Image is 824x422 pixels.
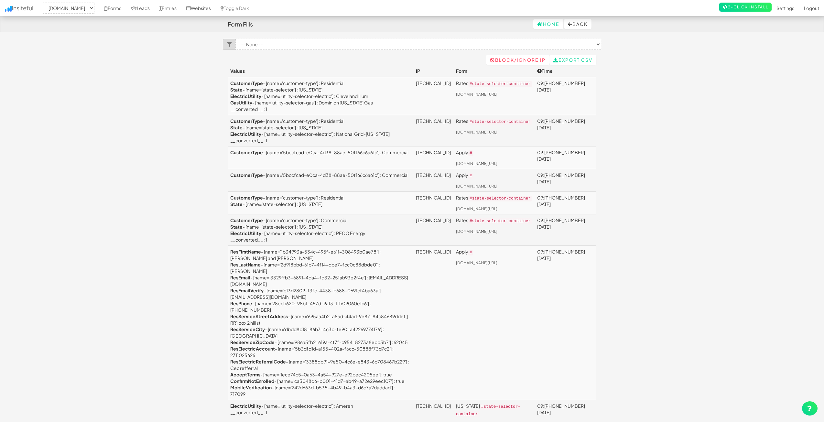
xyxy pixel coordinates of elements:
td: 09:[PHONE_NUMBER][DATE] [535,115,596,146]
code: # [468,250,473,255]
a: [DOMAIN_NAME][URL] [456,161,497,166]
code: # [468,173,473,179]
a: ResFirstName [230,249,261,254]
code: #state-selector-container [468,196,532,201]
a: [TECHNICAL_ID] [416,80,451,86]
a: State [230,124,243,130]
a: [TECHNICAL_ID] [416,118,451,124]
td: 09:[PHONE_NUMBER][DATE] [535,77,596,115]
a: CustomerType [230,195,263,200]
td: - [name='customer-type'] : Residential - [name='state-selector'] : [US_STATE] [228,191,413,214]
td: 09:[PHONE_NUMBER][DATE] [535,245,596,400]
a: State [230,201,243,207]
a: ResElectricAccount [230,346,275,352]
a: Block/Ignore IP [486,55,549,65]
a: MobileVerification [230,384,272,390]
p: Apply [456,172,532,179]
a: ElectricUtility [230,131,261,137]
a: [DOMAIN_NAME][URL] [456,130,497,135]
td: - [name='5bccfcad-e0ca-4d38-88ae-50f166c6a61c'] : Commercial [228,169,413,191]
a: 2-Click Install [719,3,772,12]
a: ResServiceStreetAddress [230,313,288,319]
th: Time [535,65,596,77]
a: ResLastName [230,262,261,267]
b: ElectricUtility [230,230,261,236]
a: [TECHNICAL_ID] [416,149,451,155]
td: 09:[PHONE_NUMBER][DATE] [535,191,596,214]
p: Rates [456,217,532,224]
td: - [name='customer-type'] : Residential - [name='state-selector'] : [US_STATE] - [name='utility-se... [228,115,413,146]
th: Form [453,65,535,77]
code: #state-selector-container [468,218,532,224]
code: #state-selector-container [468,119,532,125]
a: [TECHNICAL_ID] [416,195,451,200]
td: 09:[PHONE_NUMBER][DATE] [535,169,596,191]
img: icon.png [5,6,12,12]
code: # [468,150,473,156]
a: [TECHNICAL_ID] [416,249,451,254]
a: AcceptTerms [230,372,260,377]
p: [US_STATE] [456,403,532,417]
h4: Form Fills [228,21,253,27]
a: ResEmailVerify [230,287,264,293]
a: Export CSV [549,55,596,65]
a: [DOMAIN_NAME][URL] [456,92,497,97]
a: ElectricUtility [230,93,261,99]
td: - [name='5bccfcad-e0ca-4d38-88ae-50f166c6a61c'] : Commercial [228,146,413,169]
a: State [230,224,243,230]
p: Apply [456,248,532,256]
a: [TECHNICAL_ID] [416,217,451,223]
a: State [230,87,243,92]
a: ResServiceZipCode [230,339,275,345]
a: [TECHNICAL_ID] [416,403,451,409]
th: Values [228,65,413,77]
a: CustomerType [230,149,263,155]
a: ResPhone [230,300,252,306]
td: 09:[PHONE_NUMBER][DATE] [535,146,596,169]
button: Back [564,19,591,29]
p: Rates [456,194,532,202]
a: [DOMAIN_NAME][URL] [456,206,497,211]
a: ResEmail [230,275,250,280]
td: 09:[PHONE_NUMBER][DATE] [535,214,596,245]
a: ElectricUtility [230,403,261,409]
a: GasUtility [230,100,252,105]
a: [DOMAIN_NAME][URL] [456,184,497,189]
a: [DOMAIN_NAME][URL] [456,260,497,265]
a: CustomerType [230,118,263,124]
th: IP [413,65,453,77]
a: Home [533,19,563,29]
a: CustomerType [230,172,263,178]
p: Rates [456,80,532,87]
code: #state-selector-container [456,404,520,417]
p: Rates [456,118,532,125]
a: CustomerType [230,80,263,86]
a: CustomerType [230,217,263,223]
a: ResServiceCity [230,326,265,332]
code: #state-selector-container [468,81,532,87]
b: ResElectricReferralCode [230,359,286,364]
td: - [name='1b34993a-534c-495f-e611-308493b0ae78'] : [PERSON_NAME] and [PERSON_NAME] - [name='2d918b... [228,245,413,400]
